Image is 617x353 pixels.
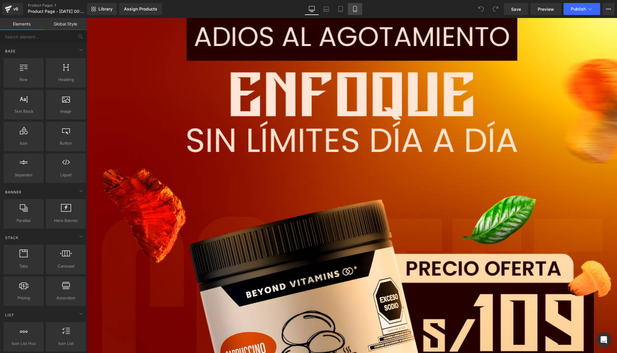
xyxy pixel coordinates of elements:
[5,217,42,224] span: Parallax
[319,3,333,15] a: Laptop
[48,295,84,301] span: Accordion
[348,3,362,15] a: Mobile
[475,3,487,15] button: Undo
[603,3,615,15] button: More
[571,7,586,11] span: Publish
[5,48,16,54] span: Base
[489,3,501,15] button: Redo
[5,172,42,178] span: Separator
[5,189,22,195] span: Banner
[333,3,348,15] a: Tablet
[28,3,97,8] a: Product Pages
[5,263,42,269] span: Tabs
[48,140,84,146] span: Button
[48,340,84,347] span: Icon List
[538,6,554,12] span: Preview
[48,108,84,115] span: Image
[511,6,521,12] span: Save
[2,3,23,15] a: v6
[87,3,117,15] a: New Library
[531,3,561,15] a: Preview
[12,5,20,13] div: v6
[5,140,42,146] span: Icon
[5,295,42,301] span: Pricing
[5,235,19,241] span: Stack
[5,108,42,115] span: Text Block
[98,6,113,12] span: Library
[305,3,319,15] a: Desktop
[5,76,42,83] span: Row
[28,9,86,14] span: Product Page - [DATE] 00:32:18
[5,340,42,347] span: Icon List Hoz
[5,312,15,318] span: List
[48,217,84,224] span: Hero Banner
[564,3,600,15] button: Publish
[48,172,84,178] span: Liquid
[48,76,84,83] span: Heading
[48,263,84,269] span: Carousel
[597,333,611,347] div: Open Intercom Messenger
[124,7,157,11] div: Assign Products
[44,18,87,30] a: Global Style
